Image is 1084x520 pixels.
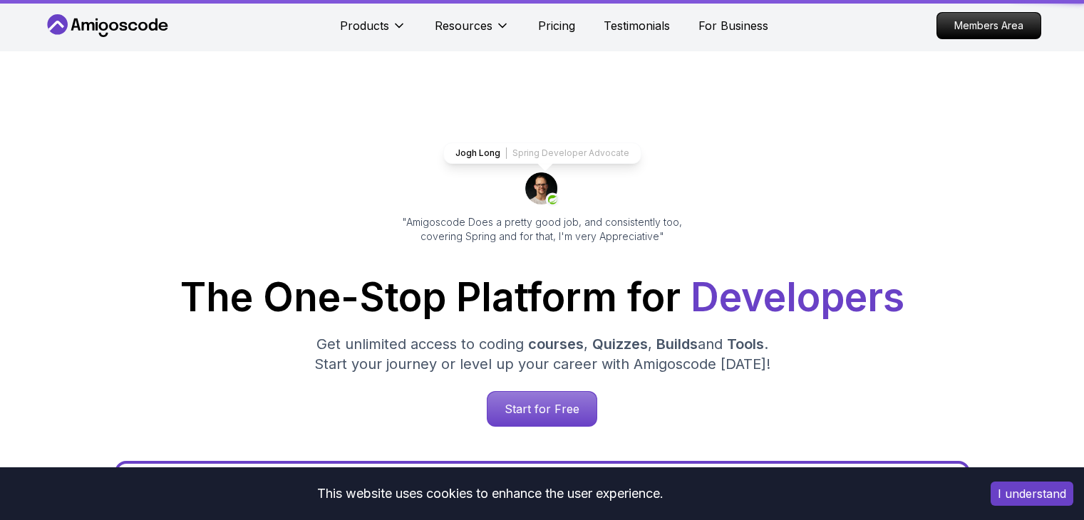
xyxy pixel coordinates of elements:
[691,274,904,321] span: Developers
[55,278,1030,317] h1: The One-Stop Platform for
[727,336,764,353] span: Tools
[656,336,698,353] span: Builds
[604,17,670,34] a: Testimonials
[487,391,597,427] a: Start for Free
[528,336,584,353] span: courses
[512,147,629,159] p: Spring Developer Advocate
[538,17,575,34] a: Pricing
[340,17,389,34] p: Products
[435,17,510,46] button: Resources
[11,478,969,509] div: This website uses cookies to enhance the user experience.
[435,17,492,34] p: Resources
[996,431,1084,499] iframe: chat widget
[383,215,702,244] p: "Amigoscode Does a pretty good job, and consistently too, covering Spring and for that, I'm very ...
[303,334,782,374] p: Get unlimited access to coding , , and . Start your journey or level up your career with Amigosco...
[937,13,1041,38] p: Members Area
[525,172,559,207] img: josh long
[698,17,768,34] a: For Business
[592,336,648,353] span: Quizzes
[936,12,1041,39] a: Members Area
[340,17,406,46] button: Products
[455,147,500,159] p: Jogh Long
[991,482,1073,506] button: Accept cookies
[487,392,597,426] p: Start for Free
